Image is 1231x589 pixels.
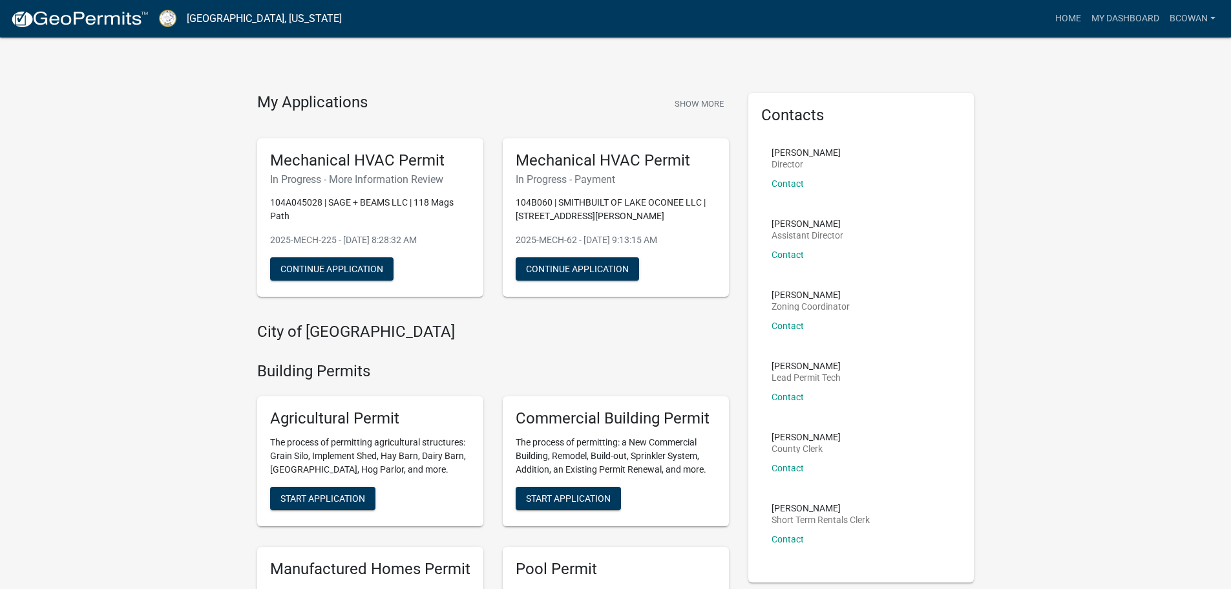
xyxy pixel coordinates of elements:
p: 2025-MECH-62 - [DATE] 9:13:15 AM [516,233,716,247]
a: Contact [772,392,804,402]
h5: Agricultural Permit [270,409,470,428]
h4: Building Permits [257,362,729,381]
button: Continue Application [516,257,639,281]
h5: Manufactured Homes Permit [270,560,470,579]
p: [PERSON_NAME] [772,361,841,370]
h4: City of [GEOGRAPHIC_DATA] [257,323,729,341]
p: Zoning Coordinator [772,302,850,311]
p: Short Term Rentals Clerk [772,515,870,524]
button: Start Application [516,487,621,510]
p: [PERSON_NAME] [772,504,870,513]
p: County Clerk [772,444,841,453]
a: Contact [772,321,804,331]
a: bcowan [1164,6,1221,31]
h5: Contacts [761,106,962,125]
h4: My Applications [257,93,368,112]
a: Contact [772,463,804,473]
h6: In Progress - Payment [516,173,716,186]
button: Continue Application [270,257,394,281]
a: Contact [772,178,804,189]
p: 104A045028 | SAGE + BEAMS LLC | 118 Mags Path [270,196,470,223]
p: The process of permitting agricultural structures: Grain Silo, Implement Shed, Hay Barn, Dairy Ba... [270,436,470,477]
a: Home [1050,6,1086,31]
a: Contact [772,534,804,544]
a: My Dashboard [1086,6,1164,31]
span: Start Application [526,493,611,503]
img: Putnam County, Georgia [159,10,176,27]
h5: Mechanical HVAC Permit [516,151,716,170]
h5: Commercial Building Permit [516,409,716,428]
p: [PERSON_NAME] [772,219,843,228]
h5: Pool Permit [516,560,716,579]
p: [PERSON_NAME] [772,290,850,299]
h5: Mechanical HVAC Permit [270,151,470,170]
a: [GEOGRAPHIC_DATA], [US_STATE] [187,8,342,30]
button: Show More [669,93,729,114]
a: Contact [772,250,804,260]
p: The process of permitting: a New Commercial Building, Remodel, Build-out, Sprinkler System, Addit... [516,436,716,477]
p: 2025-MECH-225 - [DATE] 8:28:32 AM [270,233,470,247]
p: 104B060 | SMITHBUILT OF LAKE OCONEE LLC | [STREET_ADDRESS][PERSON_NAME] [516,196,716,223]
p: [PERSON_NAME] [772,148,841,157]
button: Start Application [270,487,375,510]
p: Director [772,160,841,169]
h6: In Progress - More Information Review [270,173,470,186]
p: [PERSON_NAME] [772,433,841,442]
span: Start Application [280,493,365,503]
p: Lead Permit Tech [772,373,841,382]
p: Assistant Director [772,231,843,240]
